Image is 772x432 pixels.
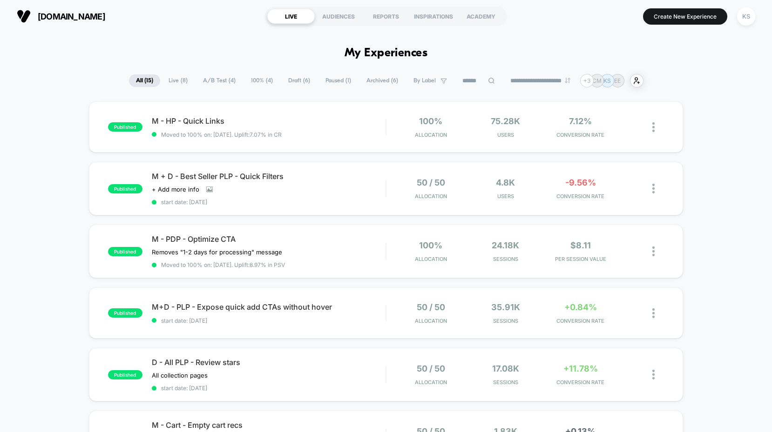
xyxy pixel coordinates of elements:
span: Paused ( 1 ) [318,74,358,87]
span: Allocation [415,379,447,385]
span: All ( 15 ) [129,74,160,87]
span: published [108,370,142,379]
span: 35.91k [491,302,520,312]
span: D - All PLP - Review stars [152,358,386,367]
div: LIVE [267,9,315,24]
span: + Add more info [152,186,199,193]
img: close [652,370,655,379]
span: published [108,247,142,256]
div: REPORTS [362,9,410,24]
span: start date: [DATE] [152,199,386,206]
span: published [108,122,142,132]
span: CONVERSION RATE [545,318,616,324]
button: KS [734,7,758,26]
span: Removes "1-2 days for processing" message [152,248,282,256]
span: Users [471,132,541,138]
div: INSPIRATIONS [410,9,457,24]
p: CM [592,77,602,84]
span: 50 / 50 [417,178,445,187]
span: Allocation [415,318,447,324]
span: M+D - PLP - Expose quick add CTAs without hover [152,302,386,312]
span: start date: [DATE] [152,385,386,392]
div: AUDIENCES [315,9,362,24]
span: M + D - Best Seller PLP - Quick Filters [152,172,386,181]
span: CONVERSION RATE [545,193,616,199]
p: EE [614,77,621,84]
span: Users [471,193,541,199]
span: Draft ( 6 ) [281,74,317,87]
img: close [652,122,655,132]
span: start date: [DATE] [152,317,386,324]
span: Archived ( 6 ) [359,74,405,87]
h1: My Experiences [345,47,428,60]
span: CONVERSION RATE [545,132,616,138]
span: Allocation [415,256,447,262]
span: published [108,184,142,193]
span: M - PDP - Optimize CTA [152,234,386,244]
span: Moved to 100% on: [DATE] . Uplift: 8.97% in PSV [161,261,285,268]
img: close [652,246,655,256]
span: Sessions [471,318,541,324]
div: + 3 [580,74,594,87]
span: Sessions [471,256,541,262]
span: 100% ( 4 ) [244,74,280,87]
span: PER SESSION VALUE [545,256,616,262]
span: Allocation [415,132,447,138]
span: -9.56% [565,178,596,187]
img: close [652,308,655,318]
span: Live ( 8 ) [162,74,195,87]
span: Allocation [415,193,447,199]
span: CONVERSION RATE [545,379,616,385]
button: Create New Experience [643,8,727,25]
span: A/B Test ( 4 ) [196,74,243,87]
span: published [108,308,142,318]
span: 75.28k [491,116,520,126]
img: Visually logo [17,9,31,23]
span: +11.78% [563,364,598,373]
div: KS [737,7,755,26]
span: Sessions [471,379,541,385]
span: All collection pages [152,372,208,379]
span: M - Cart - Empty cart recs [152,420,386,430]
span: 100% [419,116,442,126]
img: close [652,184,655,193]
span: +0.84% [564,302,597,312]
span: 7.12% [569,116,592,126]
img: end [565,78,570,83]
span: [DOMAIN_NAME] [38,12,105,21]
span: By Label [413,77,436,84]
span: 24.18k [492,240,519,250]
span: 4.8k [496,178,515,187]
div: ACADEMY [457,9,505,24]
span: $8.11 [570,240,591,250]
span: 100% [419,240,442,250]
span: 50 / 50 [417,364,445,373]
span: 50 / 50 [417,302,445,312]
button: [DOMAIN_NAME] [14,9,108,24]
span: M - HP - Quick Links [152,116,386,126]
p: KS [603,77,611,84]
span: Moved to 100% on: [DATE] . Uplift: 7.07% in CR [161,131,282,138]
span: 17.08k [492,364,519,373]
